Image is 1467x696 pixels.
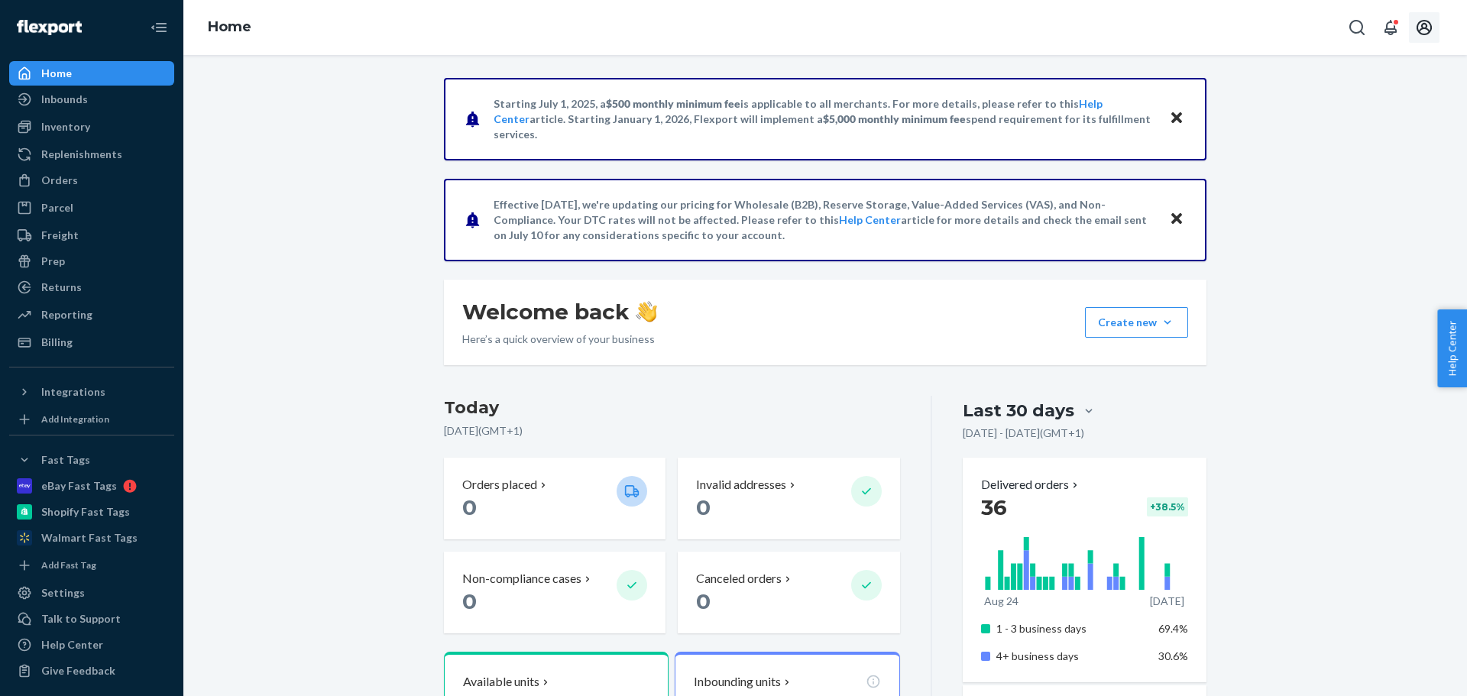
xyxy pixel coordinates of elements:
button: Invalid addresses 0 [678,458,899,539]
div: Prep [41,254,65,269]
button: Canceled orders 0 [678,552,899,633]
div: Walmart Fast Tags [41,530,138,545]
p: Canceled orders [696,570,782,588]
div: + 38.5 % [1147,497,1188,516]
div: Inventory [41,119,90,134]
a: Returns [9,275,174,299]
a: Settings [9,581,174,605]
button: Fast Tags [9,448,174,472]
div: Inbounds [41,92,88,107]
div: Help Center [41,637,103,652]
a: Home [208,18,251,35]
button: Open notifications [1375,12,1406,43]
p: Effective [DATE], we're updating our pricing for Wholesale (B2B), Reserve Storage, Value-Added Se... [494,197,1154,243]
h1: Welcome back [462,298,657,325]
div: Fast Tags [41,452,90,468]
div: Returns [41,280,82,295]
p: Here’s a quick overview of your business [462,332,657,347]
div: Give Feedback [41,663,115,678]
div: Add Fast Tag [41,558,96,571]
a: Walmart Fast Tags [9,526,174,550]
p: 4+ business days [996,649,1147,664]
div: Home [41,66,72,81]
button: Give Feedback [9,659,174,683]
button: Open Search Box [1342,12,1372,43]
a: Help Center [839,213,901,226]
p: 1 - 3 business days [996,621,1147,636]
button: Close [1167,108,1187,130]
a: Shopify Fast Tags [9,500,174,524]
p: Aug 24 [984,594,1018,609]
button: Delivered orders [981,476,1081,494]
div: Settings [41,585,85,601]
span: 36 [981,494,1007,520]
a: Orders [9,168,174,193]
div: Orders [41,173,78,188]
p: Starting July 1, 2025, a is applicable to all merchants. For more details, please refer to this a... [494,96,1154,142]
a: Home [9,61,174,86]
button: Orders placed 0 [444,458,665,539]
p: Non-compliance cases [462,570,581,588]
a: Inbounds [9,87,174,112]
a: Inventory [9,115,174,139]
span: 0 [462,588,477,614]
div: Freight [41,228,79,243]
button: Help Center [1437,309,1467,387]
p: Inbounding units [694,673,781,691]
p: [DATE] - [DATE] ( GMT+1 ) [963,426,1084,441]
div: Integrations [41,384,105,400]
a: Replenishments [9,142,174,167]
p: [DATE] [1150,594,1184,609]
span: $5,000 monthly minimum fee [823,112,966,125]
ol: breadcrumbs [196,5,264,50]
div: Billing [41,335,73,350]
span: 30.6% [1158,649,1188,662]
span: $500 monthly minimum fee [606,97,740,110]
a: Reporting [9,303,174,327]
span: 0 [462,494,477,520]
span: 69.4% [1158,622,1188,635]
div: Reporting [41,307,92,322]
button: Create new [1085,307,1188,338]
button: Close [1167,209,1187,231]
p: [DATE] ( GMT+1 ) [444,423,900,439]
div: Replenishments [41,147,122,162]
img: Flexport logo [17,20,82,35]
button: Open account menu [1409,12,1439,43]
img: hand-wave emoji [636,301,657,322]
span: 0 [696,494,711,520]
button: Integrations [9,380,174,404]
div: eBay Fast Tags [41,478,117,494]
a: Add Integration [9,410,174,429]
p: Invalid addresses [696,476,786,494]
a: Talk to Support [9,607,174,631]
a: eBay Fast Tags [9,474,174,498]
div: Last 30 days [963,399,1074,422]
button: Non-compliance cases 0 [444,552,665,633]
h3: Today [444,396,900,420]
p: Orders placed [462,476,537,494]
a: Help Center [9,633,174,657]
a: Add Fast Tag [9,556,174,575]
a: Parcel [9,196,174,220]
span: 0 [696,588,711,614]
button: Close Navigation [144,12,174,43]
div: Talk to Support [41,611,121,626]
a: Billing [9,330,174,354]
div: Add Integration [41,413,109,426]
div: Shopify Fast Tags [41,504,130,520]
a: Freight [9,223,174,248]
div: Parcel [41,200,73,215]
a: Prep [9,249,174,274]
p: Available units [463,673,539,691]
